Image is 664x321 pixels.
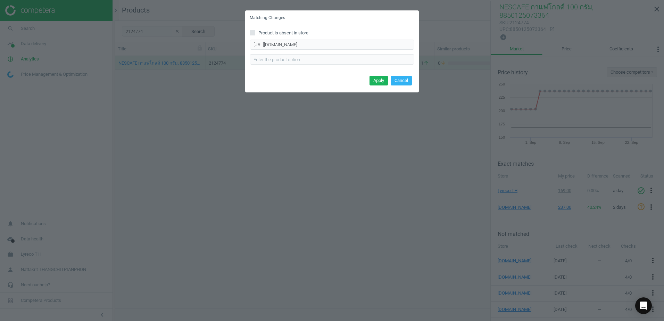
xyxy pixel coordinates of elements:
[370,76,388,85] button: Apply
[391,76,412,85] button: Cancel
[635,297,652,314] div: Open Intercom Messenger
[250,54,414,65] input: Enter the product option
[250,15,285,21] h5: Matching Changes
[257,30,310,36] span: Product is absent in store
[250,40,414,50] input: Enter correct product URL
